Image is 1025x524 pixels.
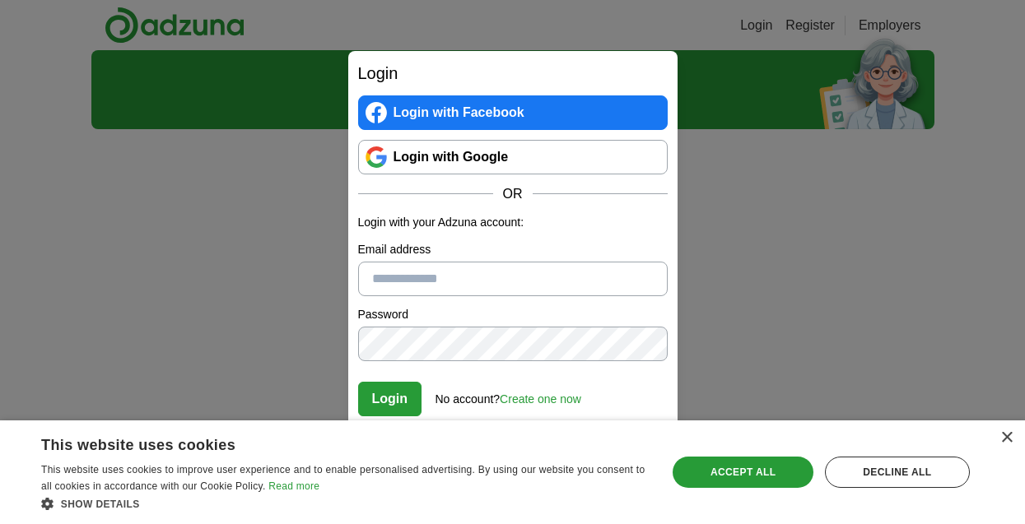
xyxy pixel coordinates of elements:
h2: Login [358,61,668,86]
span: Show details [61,498,140,510]
div: Show details [41,495,649,512]
a: Login with Google [358,140,668,174]
span: This website uses cookies to improve user experience and to enable personalised advertising. By u... [41,464,645,492]
div: Close [1000,432,1013,444]
label: Email address [358,241,668,258]
label: Password [358,306,668,323]
div: Decline all [825,457,970,488]
p: Login with your Adzuna account: [358,214,668,231]
span: OR [493,184,533,204]
div: This website uses cookies [41,430,608,455]
button: Login [358,382,422,416]
a: Login with Facebook [358,95,668,130]
div: Accept all [673,457,813,488]
a: Read more, opens a new window [268,480,319,492]
div: No account? [436,381,581,408]
a: Create one now [500,392,581,406]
